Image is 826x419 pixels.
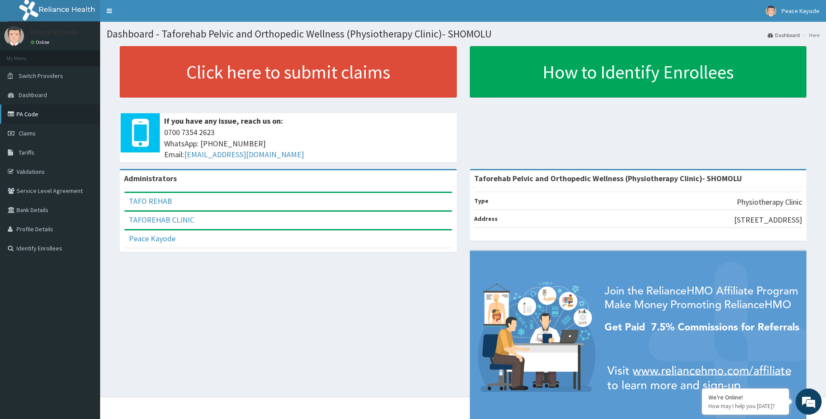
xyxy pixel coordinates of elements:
p: Physiotherapy Clinic [737,196,802,208]
img: User Image [765,6,776,17]
b: Address [474,215,498,223]
p: [STREET_ADDRESS] [734,214,802,226]
span: Tariffs [19,149,34,156]
p: Peace Kayode [30,28,78,36]
span: Dashboard [19,91,47,99]
a: Online [30,39,51,45]
h1: Dashboard - Taforehab Pelvic and Orthopedic Wellness (Physiotherapy Clinic)- SHOMOLU [107,28,819,40]
a: TAFOREHAB CLINIC [129,215,194,225]
a: [EMAIL_ADDRESS][DOMAIN_NAME] [184,149,304,159]
strong: Taforehab Pelvic and Orthopedic Wellness (Physiotherapy Clinic)- SHOMOLU [474,173,742,183]
span: Switch Providers [19,72,63,80]
span: Peace Kayode [782,7,819,15]
span: 0700 7354 2623 WhatsApp: [PHONE_NUMBER] Email: [164,127,452,160]
b: Type [474,197,489,205]
a: How to Identify Enrollees [470,46,807,98]
a: Peace Kayode [129,233,175,243]
div: We're Online! [708,393,782,401]
b: Administrators [124,173,177,183]
img: User Image [4,26,24,46]
p: How may I help you today? [708,402,782,410]
a: TAFO REHAB [129,196,172,206]
span: Claims [19,129,36,137]
a: Click here to submit claims [120,46,457,98]
li: Here [801,31,819,39]
a: Dashboard [768,31,800,39]
b: If you have any issue, reach us on: [164,116,283,126]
